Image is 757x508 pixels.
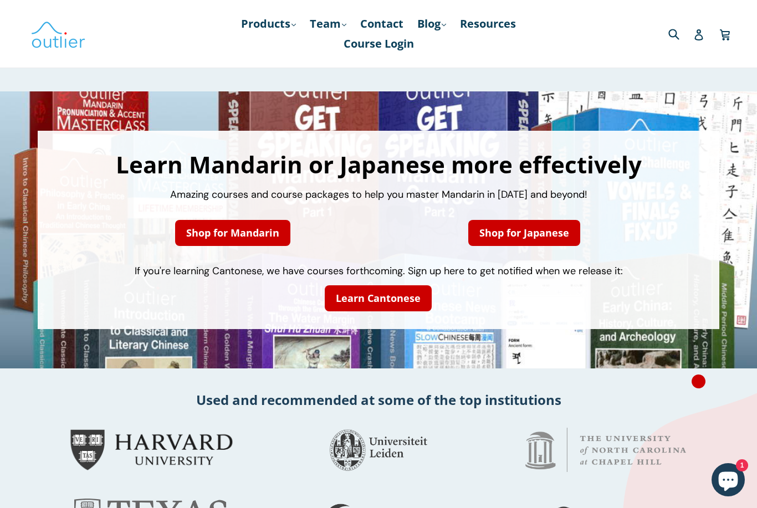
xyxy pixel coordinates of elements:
a: Blog [412,14,452,34]
a: Course Login [338,34,420,54]
span: Amazing courses and course packages to help you master Mandarin in [DATE] and beyond! [170,188,587,201]
span: If you're learning Cantonese, we have courses forthcoming. Sign up here to get notified when we r... [135,264,623,278]
a: Shop for Japanese [468,220,580,246]
a: Products [236,14,301,34]
input: Search [666,22,696,45]
a: Shop for Mandarin [175,220,290,246]
a: Resources [454,14,521,34]
h1: Learn Mandarin or Japanese more effectively [49,153,708,176]
a: Team [304,14,352,34]
a: Learn Cantonese [325,285,432,311]
inbox-online-store-chat: Shopify online store chat [708,463,748,499]
a: Contact [355,14,409,34]
img: Outlier Linguistics [30,18,86,50]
